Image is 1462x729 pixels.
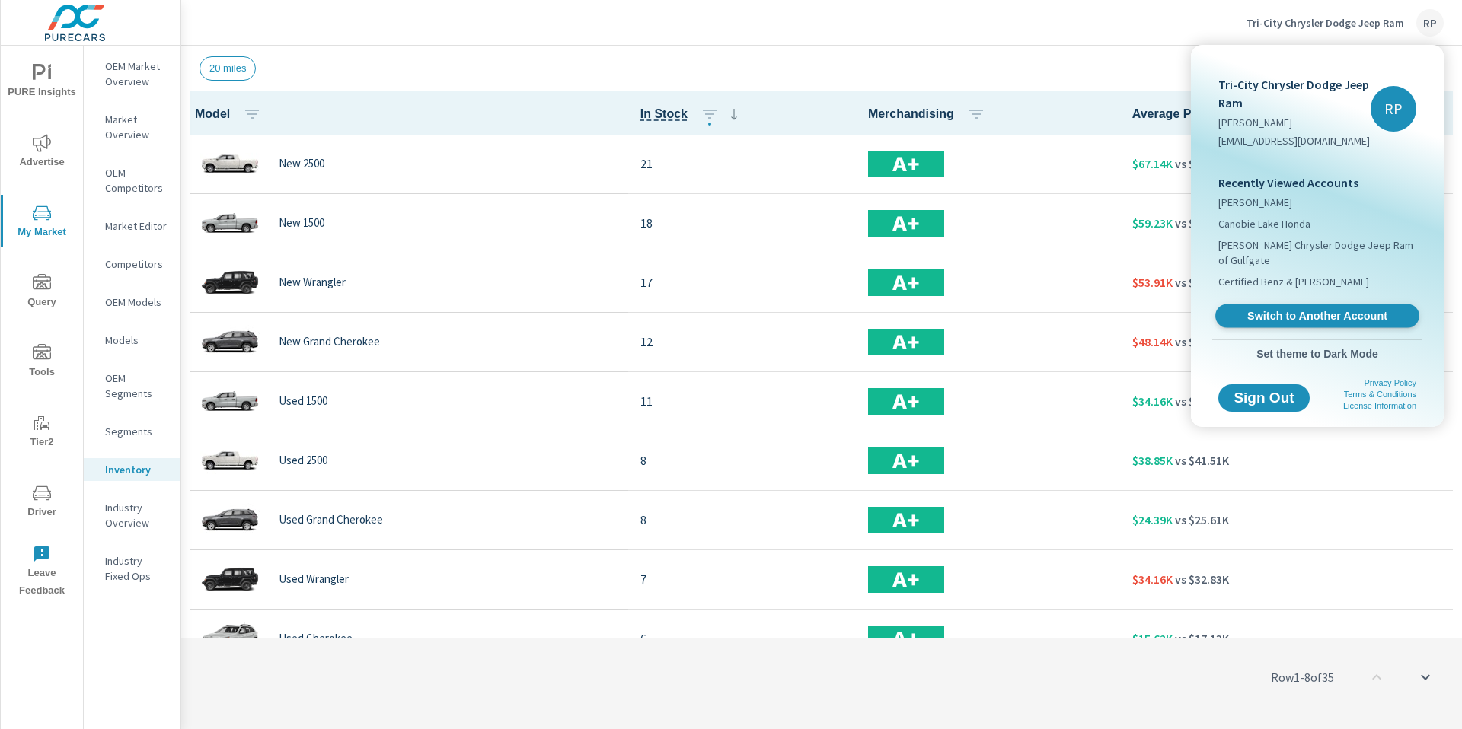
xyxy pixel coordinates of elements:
[1218,347,1416,361] span: Set theme to Dark Mode
[1218,115,1371,130] p: [PERSON_NAME]
[1218,216,1310,231] span: Canobie Lake Honda
[1218,173,1416,192] p: Recently Viewed Accounts
[1218,75,1371,112] p: Tri-City Chrysler Dodge Jeep Ram
[1371,86,1416,132] div: RP
[1215,304,1419,328] a: Switch to Another Account
[1218,195,1292,210] span: [PERSON_NAME]
[1212,340,1422,368] button: Set theme to Dark Mode
[1218,384,1310,412] button: Sign Out
[1224,309,1410,323] span: Switch to Another Account
[1231,391,1298,405] span: Sign Out
[1343,401,1416,410] a: License Information
[1218,133,1371,148] p: [EMAIL_ADDRESS][DOMAIN_NAME]
[1218,237,1416,268] span: [PERSON_NAME] Chrysler Dodge Jeep Ram of Gulfgate
[1218,274,1369,289] span: Certified Benz & [PERSON_NAME]
[1344,390,1416,399] a: Terms & Conditions
[1365,378,1416,387] a: Privacy Policy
